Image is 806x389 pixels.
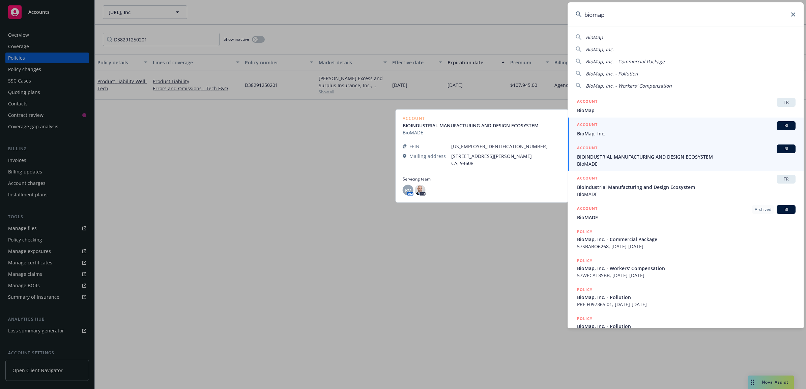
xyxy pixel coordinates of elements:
h5: POLICY [577,257,593,264]
span: Archived [755,206,771,213]
h5: ACCOUNT [577,205,598,213]
span: BioMADE [577,214,796,221]
a: POLICYBioMap, Inc. - Pollution [568,312,804,341]
h5: ACCOUNT [577,121,598,129]
span: PRE F097365 01, [DATE]-[DATE] [577,301,796,308]
span: BioMap [586,34,603,40]
input: Search... [568,2,804,27]
span: BioMap, Inc. - Workers' Compensation [577,265,796,272]
span: 57SBABO6268, [DATE]-[DATE] [577,243,796,250]
a: POLICYBioMap, Inc. - Commercial Package57SBABO6268, [DATE]-[DATE] [568,225,804,254]
span: 57WECAT3SBB, [DATE]-[DATE] [577,272,796,279]
a: ACCOUNTArchivedBIBioMADE [568,201,804,225]
span: BioMap [577,107,796,114]
a: POLICYBioMap, Inc. - Workers' Compensation57WECAT3SBB, [DATE]-[DATE] [568,254,804,283]
span: BI [779,146,793,152]
h5: POLICY [577,286,593,293]
h5: ACCOUNT [577,144,598,153]
span: BioMADE [577,160,796,167]
span: BioMap, Inc. - Pollution [586,70,638,77]
span: BioMap, Inc. - Commercial Package [586,58,665,65]
a: POLICYBioMap, Inc. - PollutionPRE F097365 01, [DATE]-[DATE] [568,283,804,312]
span: BioMap, Inc. - Commercial Package [577,236,796,243]
h5: POLICY [577,228,593,235]
span: BioMap, Inc. - Workers' Compensation [586,83,672,89]
span: BioMADE [577,191,796,198]
h5: ACCOUNT [577,175,598,183]
span: BioMap, Inc. - Pollution [577,294,796,301]
span: TR [779,176,793,182]
a: ACCOUNTTRBioindustrial Manufacturing and Design EcosystemBioMADE [568,171,804,201]
a: ACCOUNTBIBioMap, Inc. [568,118,804,141]
span: BI [779,123,793,129]
span: BioMap, Inc. [577,130,796,137]
h5: ACCOUNT [577,98,598,106]
span: Bioindustrial Manufacturing and Design Ecosystem [577,184,796,191]
a: ACCOUNTBIBIOINDUSTRIAL MANUFACTURING AND DESIGN ECOSYSTEMBioMADE [568,141,804,171]
span: BI [779,206,793,213]
span: TR [779,99,793,105]
a: ACCOUNTTRBioMap [568,94,804,118]
span: BioMap, Inc. [586,46,614,53]
span: BioMap, Inc. - Pollution [577,323,796,330]
span: BIOINDUSTRIAL MANUFACTURING AND DESIGN ECOSYSTEM [577,153,796,160]
h5: POLICY [577,315,593,322]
